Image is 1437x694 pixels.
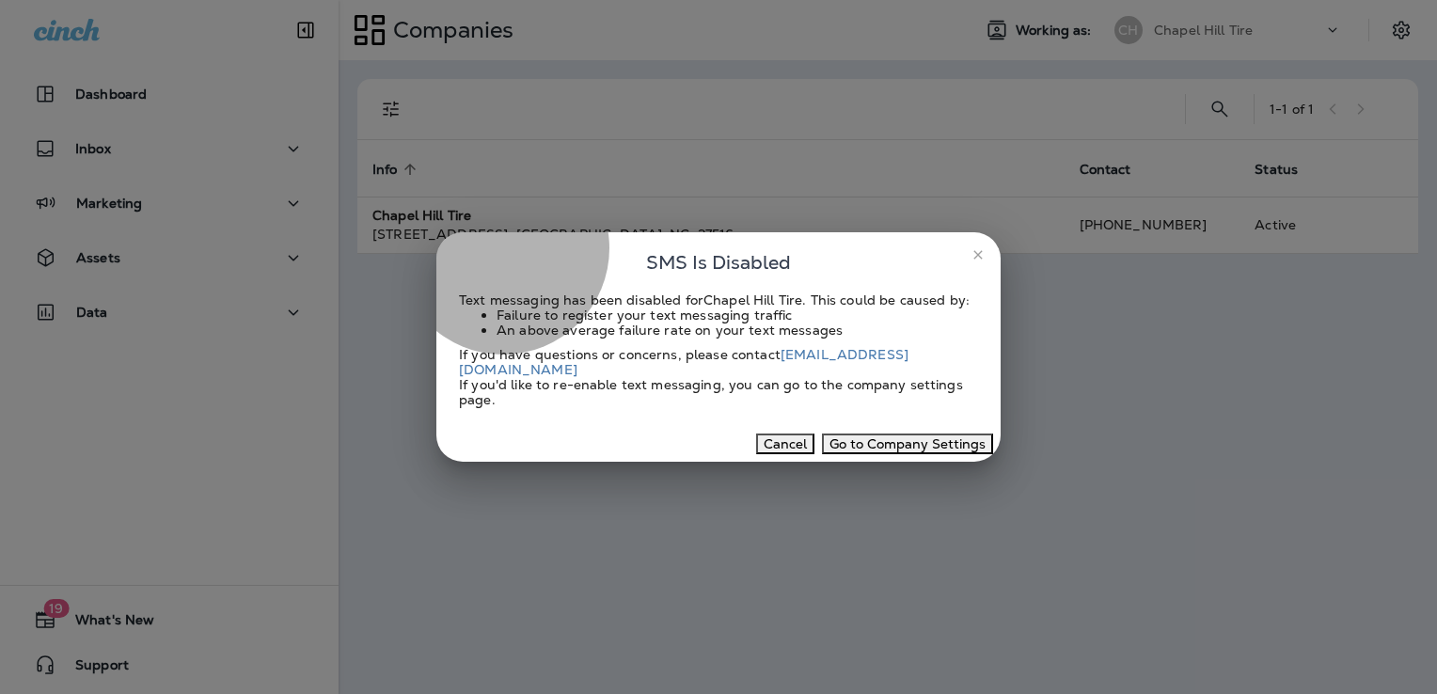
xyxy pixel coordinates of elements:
[822,434,993,454] button: Go to Company Settings
[497,323,978,338] li: An above average failure rate on your text messages
[963,240,993,270] button: close
[646,247,791,277] span: SMS Is Disabled
[459,347,978,377] div: If you have questions or concerns, please contact
[459,377,978,407] div: If you'd like to re-enable text messaging, you can go to the company settings page.
[756,434,814,454] button: Cancel
[459,346,908,378] a: [EMAIL_ADDRESS][DOMAIN_NAME]
[497,308,978,323] li: Failure to register your text messaging traffic
[459,292,978,308] div: Text messaging has been disabled for Chapel Hill Tire . This could be caused by:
